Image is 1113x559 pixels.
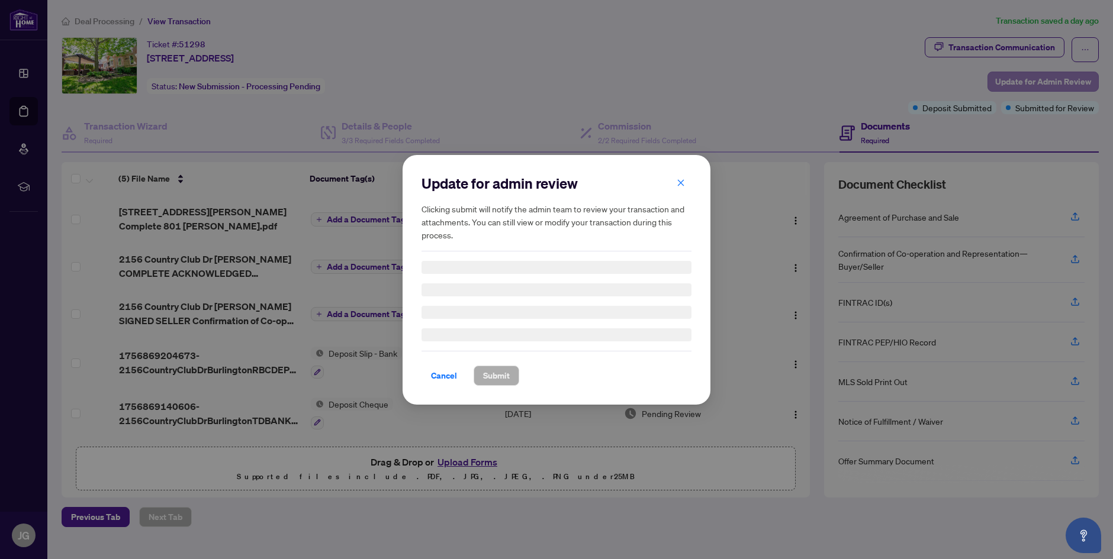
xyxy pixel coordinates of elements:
span: close [677,178,685,186]
span: Cancel [431,366,457,385]
h2: Update for admin review [422,174,691,193]
button: Open asap [1066,518,1101,553]
h5: Clicking submit will notify the admin team to review your transaction and attachments. You can st... [422,202,691,241]
button: Submit [474,366,519,386]
button: Cancel [422,366,467,386]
